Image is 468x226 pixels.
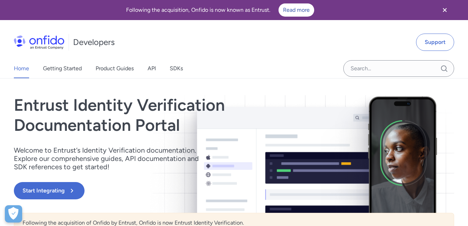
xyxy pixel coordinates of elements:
[14,182,322,199] a: Start Integrating
[5,205,22,223] button: Open Preferences
[14,146,208,171] p: Welcome to Entrust’s Identity Verification documentation. Explore our comprehensive guides, API d...
[441,6,449,14] svg: Close banner
[14,35,64,49] img: Onfido Logo
[416,34,454,51] a: Support
[8,3,432,17] div: Following the acquisition, Onfido is now known as Entrust.
[14,182,85,199] button: Start Integrating
[432,1,458,19] button: Close banner
[148,59,156,78] a: API
[279,3,314,17] a: Read more
[14,59,29,78] a: Home
[14,95,322,135] h1: Entrust Identity Verification Documentation Portal
[96,59,134,78] a: Product Guides
[43,59,82,78] a: Getting Started
[343,60,454,77] input: Onfido search input field
[170,59,183,78] a: SDKs
[73,37,115,48] h1: Developers
[5,205,22,223] div: Cookie Preferences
